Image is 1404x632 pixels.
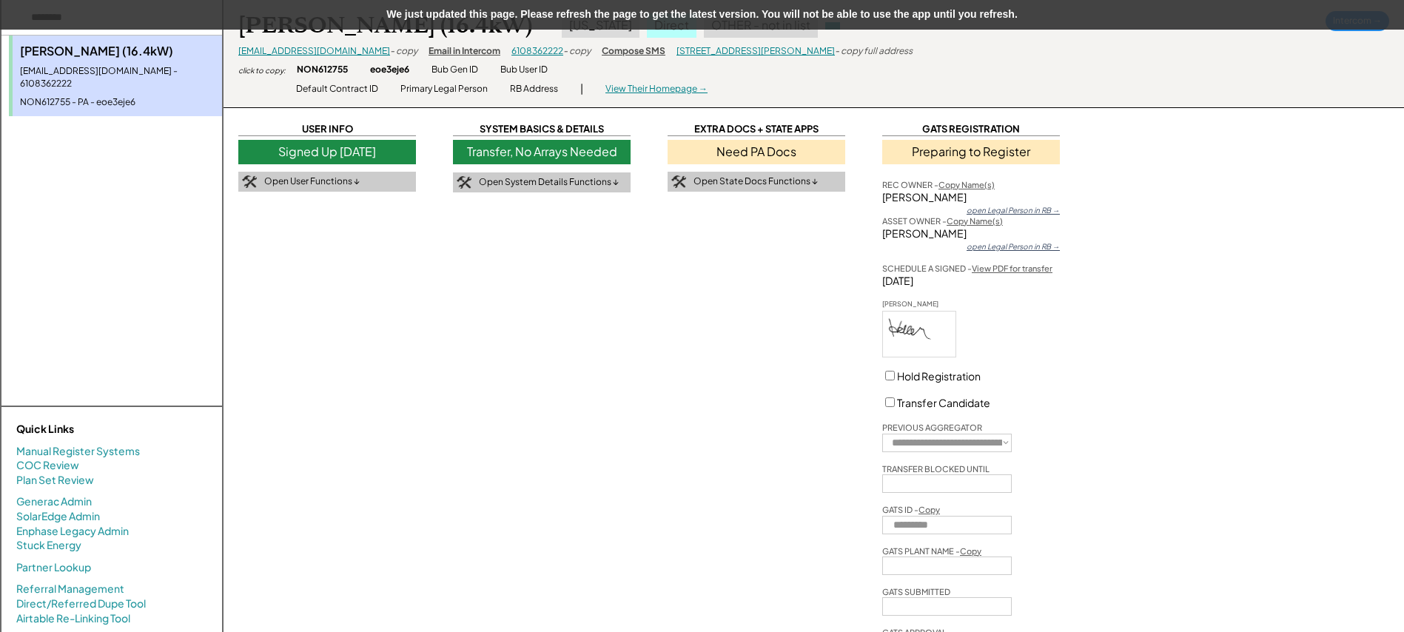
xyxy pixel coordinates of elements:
[693,175,818,188] div: Open State Docs Functions ↓
[882,215,1003,226] div: ASSET OWNER -
[882,140,1060,164] div: Preparing to Register
[20,65,215,90] div: [EMAIL_ADDRESS][DOMAIN_NAME] - 6108362222
[457,176,471,189] img: tool-icon.png
[238,11,532,40] div: [PERSON_NAME] (16.4kW)
[238,45,390,56] a: [EMAIL_ADDRESS][DOMAIN_NAME]
[16,494,92,509] a: Generac Admin
[16,560,91,575] a: Partner Lookup
[264,175,360,188] div: Open User Functions ↓
[882,122,1060,136] div: GATS REGISTRATION
[431,64,478,76] div: Bub Gen ID
[400,83,488,95] div: Primary Legal Person
[296,83,378,95] div: Default Contract ID
[238,65,286,75] div: click to copy:
[453,122,631,136] div: SYSTEM BASICS & DETAILS
[882,263,1052,274] div: SCHEDULE A SIGNED -
[297,64,348,76] div: NON612755
[882,274,1060,289] div: [DATE]
[882,586,950,597] div: GATS SUBMITTED
[882,422,982,433] div: PREVIOUS AGGREGATOR
[897,369,981,383] label: Hold Registration
[960,546,981,556] u: Copy
[500,64,548,76] div: Bub User ID
[882,504,940,515] div: GATS ID -
[16,611,130,626] a: Airtable Re-Linking Tool
[238,140,416,164] div: Signed Up [DATE]
[16,582,124,596] a: Referral Management
[238,122,416,136] div: USER INFO
[967,205,1060,215] div: open Legal Person in RB →
[882,226,1060,241] div: [PERSON_NAME]
[918,505,940,514] u: Copy
[668,122,845,136] div: EXTRA DOCS + STATE APPS
[882,300,956,309] div: [PERSON_NAME]
[605,83,708,95] div: View Their Homepage →
[883,312,955,357] img: bWFgOgAAAAZJREFUAwAgzkxAp3E+gwAAAABJRU5ErkJggg==
[580,81,583,96] div: |
[563,45,591,58] div: - copy
[511,45,563,56] a: 6108362222
[897,396,990,409] label: Transfer Candidate
[882,545,981,557] div: GATS PLANT NAME -
[20,96,215,109] div: NON612755 - PA - eoe3eje6
[967,241,1060,252] div: open Legal Person in RB →
[453,140,631,164] div: Transfer, No Arrays Needed
[16,422,164,437] div: Quick Links
[16,538,81,553] a: Stuck Energy
[16,524,129,539] a: Enphase Legacy Admin
[835,45,913,58] div: - copy full address
[429,45,500,58] div: Email in Intercom
[242,175,257,189] img: tool-icon.png
[938,180,995,189] u: Copy Name(s)
[370,64,409,76] div: eoe3eje6
[668,140,845,164] div: Need PA Docs
[16,509,100,524] a: SolarEdge Admin
[479,176,619,189] div: Open System Details Functions ↓
[671,175,686,189] img: tool-icon.png
[510,83,558,95] div: RB Address
[676,45,835,56] a: [STREET_ADDRESS][PERSON_NAME]
[16,596,146,611] a: Direct/Referred Dupe Tool
[20,43,215,59] div: [PERSON_NAME] (16.4kW)
[16,444,140,459] a: Manual Register Systems
[972,263,1052,273] a: View PDF for transfer
[882,179,995,190] div: REC OWNER -
[947,216,1003,226] u: Copy Name(s)
[882,190,1060,205] div: [PERSON_NAME]
[16,458,79,473] a: COC Review
[16,473,94,488] a: Plan Set Review
[390,45,417,58] div: - copy
[882,463,990,474] div: TRANSFER BLOCKED UNTIL
[602,45,665,58] div: Compose SMS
